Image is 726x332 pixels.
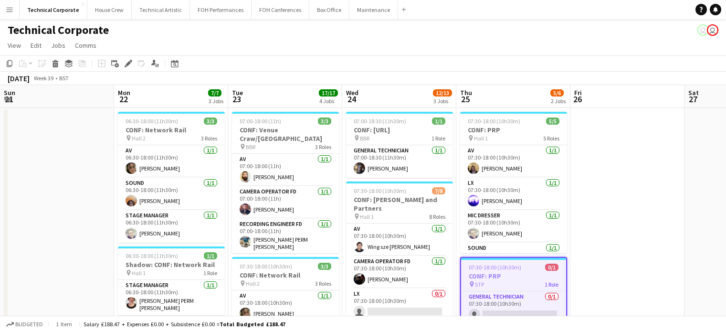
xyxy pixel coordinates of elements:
app-card-role: Camera Operator FD1/107:30-18:00 (10h30m)[PERSON_NAME] [346,256,453,289]
span: 5 Roles [543,135,559,142]
span: Comms [75,41,96,50]
span: 07:00-18:30 (11h30m) [354,118,406,125]
span: View [8,41,21,50]
h3: CONF: [URL] [346,126,453,134]
span: 7/7 [208,89,221,96]
h3: CONF: Venue Craw/[GEOGRAPHIC_DATA] [232,126,339,143]
span: 17/17 [319,89,338,96]
span: 27 [687,94,699,105]
h3: CONF: Network Rail [118,126,225,134]
h3: CONF: PRP [460,126,567,134]
div: 4 Jobs [319,97,337,105]
span: 1 Role [431,135,445,142]
span: 26 [573,94,582,105]
span: 22 [116,94,130,105]
span: 07:00-18:00 (11h) [240,118,281,125]
span: Budgeted [15,321,43,328]
button: Technical Corporate [20,0,87,19]
app-job-card: 07:00-18:30 (11h30m)1/1CONF: [URL] BBR1 RoleGeneral Technician1/107:00-18:30 (11h30m)[PERSON_NAME] [346,112,453,178]
span: BBR [360,135,369,142]
span: 3/3 [318,263,331,270]
button: Box Office [309,0,349,19]
span: Jobs [51,41,65,50]
app-card-role: AV1/107:30-18:00 (10h30m)Wing sze [PERSON_NAME] [346,224,453,256]
span: 1/1 [204,252,217,259]
span: Hall 2 [132,135,146,142]
button: Maintenance [349,0,398,19]
a: Comms [71,39,100,52]
span: Mon [118,88,130,97]
app-card-role: Mic Dresser1/107:30-18:00 (10h30m)[PERSON_NAME] [460,210,567,243]
app-job-card: 07:00-18:00 (11h)3/3CONF: Venue Craw/[GEOGRAPHIC_DATA] BBR3 RolesAV1/107:00-18:00 (11h)[PERSON_NA... [232,112,339,253]
h1: Technical Corporate [8,23,109,37]
app-card-role: LX1/107:30-18:00 (10h30m)[PERSON_NAME] [460,178,567,210]
div: Salary £188.47 + Expenses £0.00 + Subsistence £0.00 = [84,321,285,328]
app-card-role: LX0/107:30-18:00 (10h30m) [346,289,453,321]
h3: CONF: [PERSON_NAME] and Partners [346,195,453,213]
span: 07:30-18:00 (10h30m) [240,263,292,270]
app-card-role: General Technician1/107:00-18:30 (11h30m)[PERSON_NAME] [346,145,453,178]
span: Hall 1 [360,213,374,220]
span: Tue [232,88,243,97]
app-job-card: 07:30-18:00 (10h30m)0/1CONF: PRP STP1 RoleGeneral Technician0/107:30-18:00 (10h30m) [460,257,567,325]
span: Week 39 [32,75,55,82]
span: 3 Roles [201,135,217,142]
span: Hall 1 [474,135,488,142]
a: Edit [27,39,45,52]
app-card-role: AV1/107:00-18:00 (11h)[PERSON_NAME] [232,154,339,186]
app-job-card: 07:30-18:00 (10h30m)5/5CONF: PRP Hall 15 RolesAV1/107:30-18:00 (10h30m)[PERSON_NAME]LX1/107:30-18... [460,112,567,253]
app-card-role: Stage Manager1/106:30-18:00 (11h30m)[PERSON_NAME] PERM [PERSON_NAME] [118,280,225,315]
span: Hall 1 [132,269,146,277]
span: 0/1 [545,264,558,271]
span: 1 Role [203,269,217,277]
app-card-role: Recording Engineer FD1/107:00-18:00 (11h)[PERSON_NAME] PERM [PERSON_NAME] [232,219,339,254]
span: 07:30-18:00 (10h30m) [468,118,520,125]
button: Technical Artistic [132,0,190,19]
span: 3 Roles [315,280,331,287]
span: 8 Roles [429,213,445,220]
app-card-role: AV1/106:30-18:00 (11h30m)[PERSON_NAME] [118,145,225,178]
app-card-role: Stage Manager1/106:30-18:00 (11h30m)[PERSON_NAME] [118,210,225,243]
span: 5/5 [546,118,559,125]
app-card-role: Sound1/106:30-18:00 (11h30m)[PERSON_NAME] [118,178,225,210]
span: 25 [459,94,472,105]
span: Thu [460,88,472,97]
app-card-role: AV1/107:30-18:00 (10h30m)[PERSON_NAME] [460,145,567,178]
h3: Shadow: CONF: Network Rail [118,260,225,269]
span: Edit [31,41,42,50]
span: 7/8 [432,187,445,194]
span: 1/1 [432,118,445,125]
div: 2 Jobs [551,97,566,105]
span: 24 [345,94,358,105]
a: Jobs [47,39,69,52]
span: Total Budgeted £188.47 [220,321,285,328]
span: 06:30-18:00 (11h30m) [126,252,178,259]
div: 06:30-18:00 (11h30m)3/3CONF: Network Rail Hall 23 RolesAV1/106:30-18:00 (11h30m)[PERSON_NAME]Soun... [118,112,225,243]
div: [DATE] [8,74,30,83]
app-job-card: 06:30-18:00 (11h30m)1/1Shadow: CONF: Network Rail Hall 11 RoleStage Manager1/106:30-18:00 (11h30m... [118,246,225,315]
app-job-card: 07:30-18:00 (10h30m)7/8CONF: [PERSON_NAME] and Partners Hall 18 RolesAV1/107:30-18:00 (10h30m)Win... [346,182,453,323]
app-card-role: AV1/107:30-18:00 (10h30m)[PERSON_NAME] [232,290,339,323]
div: 3 Jobs [209,97,223,105]
span: Wed [346,88,358,97]
app-user-avatar: Liveforce Admin [707,24,718,36]
span: Sat [688,88,699,97]
span: 1 Role [545,281,558,288]
span: Fri [574,88,582,97]
app-card-role: Sound1/107:30-18:00 (10h30m) [460,243,567,278]
span: 1 item [53,321,75,328]
span: 3/3 [204,118,217,125]
span: 3 Roles [315,143,331,150]
div: 3 Jobs [433,97,452,105]
span: 06:30-18:00 (11h30m) [126,118,178,125]
span: STP [475,281,484,288]
h3: CONF: Network Rail [232,271,339,279]
div: BST [59,75,69,82]
button: Budgeted [5,319,44,330]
